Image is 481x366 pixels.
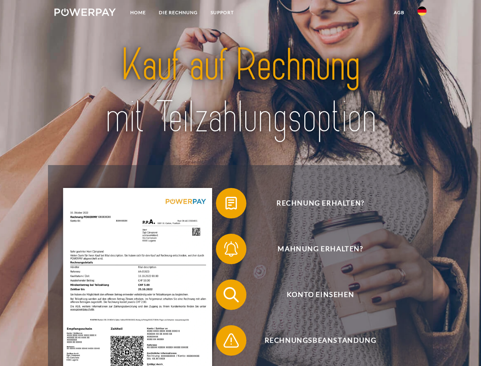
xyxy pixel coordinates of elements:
a: agb [387,6,411,19]
button: Rechnung erhalten? [216,188,414,218]
button: Mahnung erhalten? [216,234,414,264]
button: Rechnungsbeanstandung [216,325,414,356]
span: Rechnung erhalten? [227,188,414,218]
img: de [417,6,427,16]
span: Konto einsehen [227,279,414,310]
img: qb_bill.svg [222,194,241,213]
img: qb_search.svg [222,285,241,304]
a: SUPPORT [204,6,240,19]
img: qb_warning.svg [222,331,241,350]
span: Rechnungsbeanstandung [227,325,414,356]
img: logo-powerpay-white.svg [54,8,116,16]
img: title-powerpay_de.svg [73,37,408,146]
a: Home [124,6,152,19]
img: qb_bell.svg [222,239,241,258]
button: Konto einsehen [216,279,414,310]
a: DIE RECHNUNG [152,6,204,19]
span: Mahnung erhalten? [227,234,414,264]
